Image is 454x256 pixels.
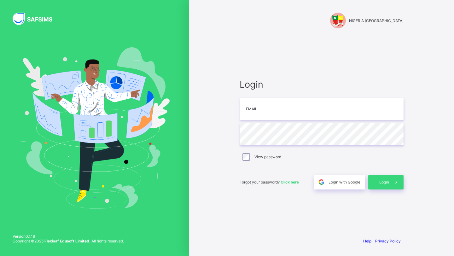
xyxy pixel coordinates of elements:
a: Click here [281,180,299,184]
span: Version 0.1.19 [13,234,124,239]
span: NIGERIA [GEOGRAPHIC_DATA] [349,18,404,23]
a: Privacy Policy [375,239,401,243]
span: Login [379,180,389,184]
span: Forgot your password? [240,180,299,184]
img: SAFSIMS Logo [13,13,60,25]
strong: Flexisaf Edusoft Limited. [44,239,90,243]
span: Login [240,79,404,90]
img: Hero Image [20,47,170,209]
img: google.396cfc9801f0270233282035f929180a.svg [318,178,325,186]
label: View password [254,154,281,159]
span: Login with Google [329,180,360,184]
a: Help [363,239,371,243]
span: Copyright © 2025 All rights reserved. [13,239,124,243]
